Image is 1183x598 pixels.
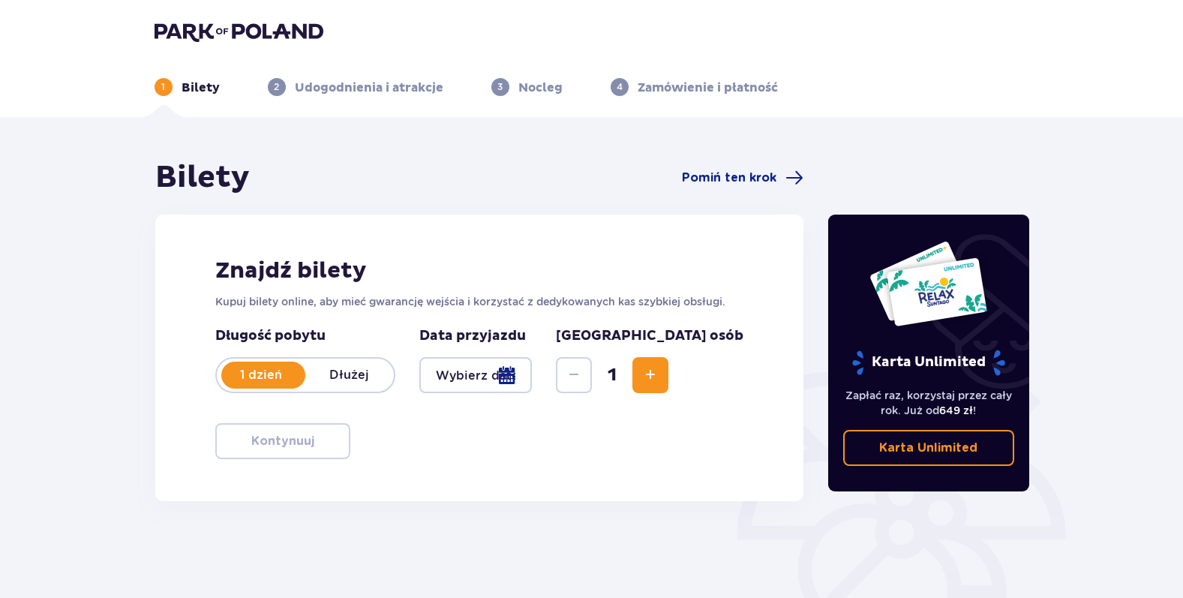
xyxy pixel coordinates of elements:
img: Dwie karty całoroczne do Suntago z napisem 'UNLIMITED RELAX', na białym tle z tropikalnymi liśćmi... [869,240,988,327]
p: 3 [497,80,503,94]
div: 2Udogodnienia i atrakcje [268,78,443,96]
span: 649 zł [939,404,973,416]
p: [GEOGRAPHIC_DATA] osób [556,327,743,345]
h2: Znajdź bilety [215,257,744,285]
div: 3Nocleg [491,78,563,96]
h1: Bilety [155,159,250,197]
span: 1 [595,364,629,386]
p: Karta Unlimited [879,440,977,456]
p: Karta Unlimited [851,350,1007,376]
p: Udogodnienia i atrakcje [295,80,443,96]
p: Zamówienie i płatność [638,80,778,96]
p: Kontynuuj [251,433,314,449]
span: Pomiń ten krok [682,170,776,186]
p: Kupuj bilety online, aby mieć gwarancję wejścia i korzystać z dedykowanych kas szybkiej obsługi. [215,294,744,309]
p: Bilety [182,80,220,96]
p: 2 [274,80,279,94]
p: Długość pobytu [215,327,395,345]
p: 4 [617,80,623,94]
button: Zmniejsz [556,357,592,393]
p: Dłużej [305,367,394,383]
p: 1 dzień [217,367,305,383]
a: Karta Unlimited [843,430,1014,466]
button: Zwiększ [632,357,668,393]
p: Zapłać raz, korzystaj przez cały rok. Już od ! [843,388,1014,418]
button: Kontynuuj [215,423,350,459]
p: Data przyjazdu [419,327,526,345]
img: Park of Poland logo [155,21,323,42]
div: 1Bilety [155,78,220,96]
div: 4Zamówienie i płatność [611,78,778,96]
a: Pomiń ten krok [682,169,803,187]
p: Nocleg [518,80,563,96]
p: 1 [161,80,165,94]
